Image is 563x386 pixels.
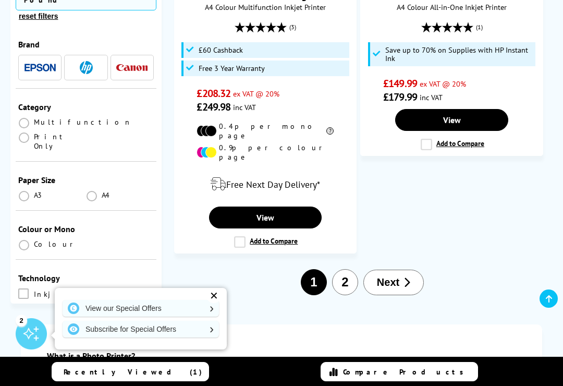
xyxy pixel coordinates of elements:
[197,122,334,140] li: 0.4p per mono page
[383,77,417,90] span: £149.99
[102,190,111,200] span: A4
[476,17,483,37] span: (1)
[420,79,466,89] span: ex VAT @ 20%
[180,2,351,12] span: A4 Colour Multifunction Inkjet Printer
[63,300,219,317] a: View our Special Offers
[289,17,296,37] span: (3)
[209,207,322,228] a: View
[180,170,351,199] div: modal_delivery
[34,288,72,300] span: Inkjet
[233,89,279,99] span: ex VAT @ 20%
[395,109,508,131] a: View
[25,64,56,71] img: Epson
[116,64,148,71] img: Canon
[34,132,86,151] span: Print Only
[332,269,358,295] button: 2
[113,61,151,75] button: Canon
[385,46,533,63] span: Save up to 70% on Supplies with HP Instant Ink
[206,288,221,303] div: ✕
[18,175,154,185] div: Paper Size
[18,102,154,112] div: Category
[363,270,424,295] button: Next
[234,236,298,248] label: Add to Compare
[80,61,93,74] img: HP
[421,139,484,150] label: Add to Compare
[63,321,219,337] a: Subscribe for Special Offers
[197,87,230,100] span: £208.32
[34,239,77,249] span: Colour
[420,92,443,102] span: inc VAT
[52,362,209,381] a: Recently Viewed (1)
[34,117,132,127] span: Multifunction
[18,39,154,50] div: Brand
[343,367,469,377] span: Compare Products
[18,273,154,283] div: Technology
[16,11,61,21] button: reset filters
[377,276,399,288] span: Next
[64,367,202,377] span: Recently Viewed (1)
[197,100,230,114] span: £249.98
[34,190,43,200] span: A3
[383,90,417,104] span: £179.99
[197,143,334,162] li: 0.9p per colour page
[199,64,265,73] span: Free 3 Year Warranty
[366,2,537,12] span: A4 Colour All-in-One Inkjet Printer
[199,46,243,54] span: £60 Cashback
[321,362,478,381] a: Compare Products
[18,224,154,234] div: Colour or Mono
[233,102,256,112] span: inc VAT
[21,61,59,75] button: Epson
[16,315,27,326] div: 2
[67,61,105,75] button: HP
[47,351,516,361] h3: What is a Photo Printer?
